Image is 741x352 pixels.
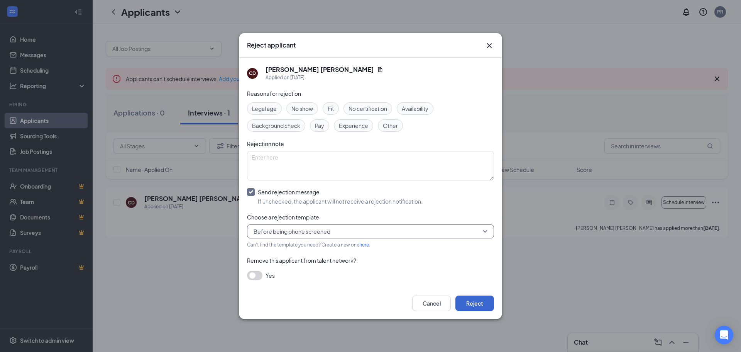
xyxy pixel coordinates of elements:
[455,296,494,311] button: Reject
[247,242,370,248] span: Can't find the template you need? Create a new one .
[412,296,451,311] button: Cancel
[266,271,275,280] span: Yes
[247,41,296,49] h3: Reject applicant
[339,121,368,130] span: Experience
[247,257,356,264] span: Remove this applicant from talent network?
[715,326,733,344] div: Open Intercom Messenger
[349,104,387,113] span: No certification
[247,214,319,221] span: Choose a rejection template
[485,41,494,50] svg: Cross
[249,70,256,77] div: CD
[315,121,324,130] span: Pay
[247,140,284,147] span: Rejection note
[402,104,428,113] span: Availability
[252,121,300,130] span: Background check
[485,41,494,50] button: Close
[383,121,398,130] span: Other
[291,104,313,113] span: No show
[252,104,277,113] span: Legal age
[359,242,369,248] a: here
[328,104,334,113] span: Fit
[247,90,301,97] span: Reasons for rejection
[254,226,330,237] span: Before being phone screened
[377,66,383,73] svg: Document
[266,65,374,74] h5: [PERSON_NAME] [PERSON_NAME]
[266,74,383,82] div: Applied on [DATE]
